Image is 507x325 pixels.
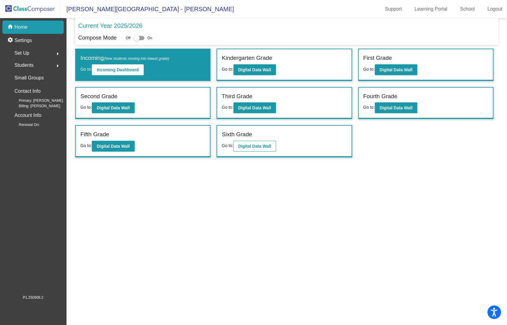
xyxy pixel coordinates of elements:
[92,102,134,113] button: Digital Data Wall
[375,102,417,113] button: Digital Data Wall
[222,67,233,72] span: Go to:
[92,141,134,152] button: Digital Data Wall
[126,35,130,41] span: Off
[363,67,375,72] span: Go to:
[233,64,276,75] button: Digital Data Wall
[363,54,392,63] label: First Grade
[7,24,14,31] mat-icon: home
[14,49,29,57] span: Set Up
[78,21,142,30] p: Current Year 2025/2026
[14,24,27,31] p: Home
[380,105,412,110] b: Digital Data Wall
[455,4,480,14] a: School
[410,4,452,14] a: Learning Portal
[380,67,412,72] b: Digital Data Wall
[380,4,407,14] a: Support
[54,50,61,57] mat-icon: arrow_right
[80,92,117,101] label: Second Grade
[78,34,117,42] p: Compose Mode
[14,37,32,44] p: Settings
[14,111,41,120] p: Account Info
[363,105,375,110] span: Go to:
[238,105,271,110] b: Digital Data Wall
[375,64,417,75] button: Digital Data Wall
[9,103,60,109] span: Billing: [PERSON_NAME]
[483,4,507,14] a: Logout
[238,144,271,149] b: Digital Data Wall
[222,54,272,63] label: Kindergarten Grade
[80,54,169,63] label: Incoming
[97,105,130,110] b: Digital Data Wall
[14,87,40,95] p: Contact Info
[238,67,271,72] b: Digital Data Wall
[7,37,14,44] mat-icon: settings
[222,92,252,101] label: Third Grade
[363,92,397,101] label: Fourth Grade
[54,62,61,69] mat-icon: arrow_right
[60,4,234,14] span: [PERSON_NAME][GEOGRAPHIC_DATA] - [PERSON_NAME]
[104,56,169,61] span: (New students moving into lowest grade)
[92,64,143,75] button: Incoming Dashboard
[14,74,44,82] p: Small Groups
[222,143,233,148] span: Go to:
[222,130,252,139] label: Sixth Grade
[97,67,139,72] b: Incoming Dashboard
[147,35,152,41] span: On
[80,105,92,110] span: Go to:
[14,61,34,69] span: Students
[233,102,276,113] button: Digital Data Wall
[97,144,130,149] b: Digital Data Wall
[80,143,92,148] span: Go to:
[80,67,92,72] span: Go to:
[222,105,233,110] span: Go to:
[9,122,40,127] span: Renewal On:
[9,98,63,103] span: Primary: [PERSON_NAME]
[233,141,276,152] button: Digital Data Wall
[80,130,109,139] label: Fifth Grade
